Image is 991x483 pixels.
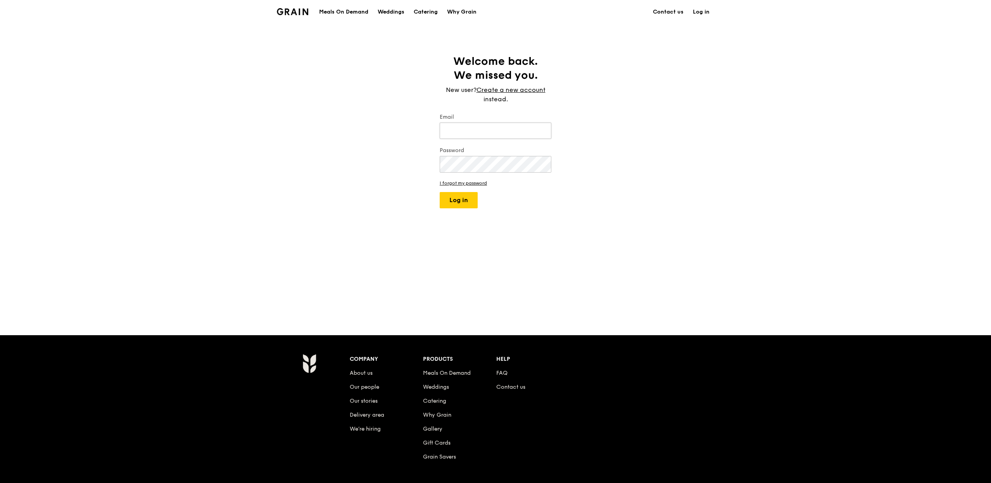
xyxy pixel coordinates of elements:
[423,412,451,418] a: Why Grain
[414,0,438,24] div: Catering
[423,398,446,404] a: Catering
[477,85,546,95] a: Create a new account
[496,354,570,365] div: Help
[423,354,496,365] div: Products
[350,354,423,365] div: Company
[423,384,449,390] a: Weddings
[350,384,379,390] a: Our people
[350,426,381,432] a: We’re hiring
[378,0,404,24] div: Weddings
[496,384,525,390] a: Contact us
[350,370,373,376] a: About us
[423,440,451,446] a: Gift Cards
[483,95,508,103] span: instead.
[277,8,308,15] img: Grain
[302,354,316,373] img: Grain
[648,0,688,24] a: Contact us
[350,398,378,404] a: Our stories
[423,370,471,376] a: Meals On Demand
[440,147,551,154] label: Password
[423,454,456,460] a: Grain Savers
[423,426,442,432] a: Gallery
[373,0,409,24] a: Weddings
[409,0,442,24] a: Catering
[350,412,384,418] a: Delivery area
[440,54,551,82] h1: Welcome back. We missed you.
[319,0,368,24] div: Meals On Demand
[442,0,481,24] a: Why Grain
[440,113,551,121] label: Email
[447,0,477,24] div: Why Grain
[446,86,477,93] span: New user?
[688,0,714,24] a: Log in
[496,370,508,376] a: FAQ
[440,192,478,208] button: Log in
[440,180,551,186] a: I forgot my password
